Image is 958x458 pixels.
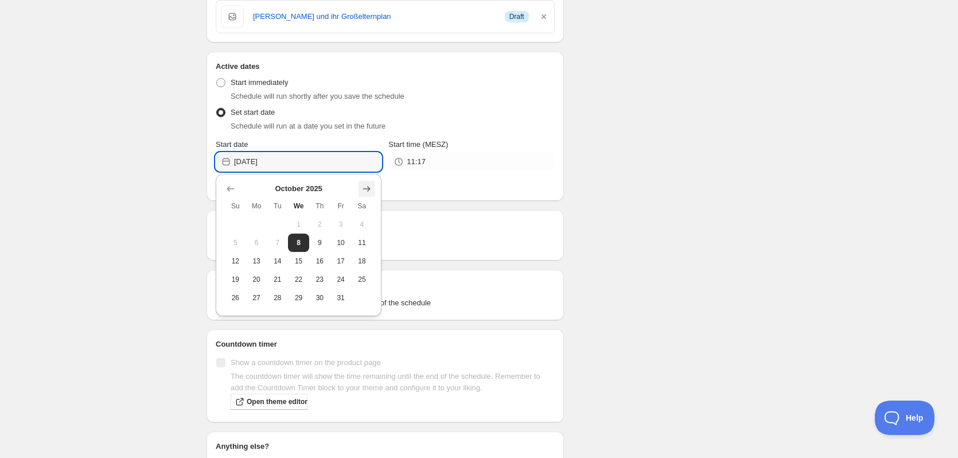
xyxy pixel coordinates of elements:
th: Saturday [352,197,373,215]
span: 26 [229,293,242,302]
button: Tuesday October 21 2025 [267,270,289,289]
span: 28 [272,293,284,302]
span: Draft [509,12,524,21]
button: Wednesday October 15 2025 [288,252,309,270]
span: 25 [356,275,368,284]
button: Thursday October 2 2025 [309,215,330,234]
button: Thursday October 30 2025 [309,289,330,307]
button: Show next month, November 2025 [359,181,375,197]
h2: Repeating [216,219,555,231]
span: Fr [335,201,347,211]
button: Saturday October 4 2025 [352,215,373,234]
button: Tuesday October 14 2025 [267,252,289,270]
span: 24 [335,275,347,284]
span: 12 [229,257,242,266]
span: 4 [356,220,368,229]
span: Schedule will run shortly after you save the schedule [231,92,404,100]
th: Tuesday [267,197,289,215]
button: Monday October 20 2025 [246,270,267,289]
span: 6 [251,238,263,247]
a: [PERSON_NAME] und ihr Großelternplan [253,11,496,22]
button: Sunday October 12 2025 [225,252,246,270]
span: 27 [251,293,263,302]
span: Th [314,201,326,211]
th: Monday [246,197,267,215]
span: Su [229,201,242,211]
span: Show a countdown timer on the product page [231,358,381,367]
span: 29 [293,293,305,302]
th: Wednesday [288,197,309,215]
span: 9 [314,238,326,247]
button: Friday October 24 2025 [330,270,352,289]
span: 8 [293,238,305,247]
span: 1 [293,220,305,229]
span: Schedule will run at a date you set in the future [231,122,385,130]
h2: Tags [216,279,555,290]
button: Tuesday October 28 2025 [267,289,289,307]
button: Friday October 31 2025 [330,289,352,307]
span: 31 [335,293,347,302]
p: The countdown timer will show the time remaining until the end of the schedule. Remember to add t... [231,371,555,394]
span: 21 [272,275,284,284]
button: Tuesday October 7 2025 [267,234,289,252]
span: 10 [335,238,347,247]
h2: Countdown timer [216,339,555,350]
button: Wednesday October 22 2025 [288,270,309,289]
button: Thursday October 16 2025 [309,252,330,270]
button: Wednesday October 1 2025 [288,215,309,234]
button: Saturday October 18 2025 [352,252,373,270]
button: Show previous month, September 2025 [223,181,239,197]
span: 22 [293,275,305,284]
button: Friday October 10 2025 [330,234,352,252]
span: 17 [335,257,347,266]
button: Wednesday October 29 2025 [288,289,309,307]
button: Friday October 17 2025 [330,252,352,270]
th: Friday [330,197,352,215]
span: 5 [229,238,242,247]
span: 13 [251,257,263,266]
button: Sunday October 19 2025 [225,270,246,289]
th: Sunday [225,197,246,215]
button: Monday October 13 2025 [246,252,267,270]
span: 30 [314,293,326,302]
button: Saturday October 11 2025 [352,234,373,252]
span: 3 [335,220,347,229]
span: 19 [229,275,242,284]
span: Start time (MESZ) [388,140,448,149]
span: Set start date [231,108,275,117]
button: Today Wednesday October 8 2025 [288,234,309,252]
span: 11 [356,238,368,247]
iframe: Toggle Customer Support [875,401,935,435]
span: 14 [272,257,284,266]
span: 7 [272,238,284,247]
h2: Anything else? [216,441,555,452]
span: Tu [272,201,284,211]
button: Thursday October 23 2025 [309,270,330,289]
span: We [293,201,305,211]
button: Friday October 3 2025 [330,215,352,234]
button: Sunday October 26 2025 [225,289,246,307]
a: Open theme editor [231,394,307,410]
th: Thursday [309,197,330,215]
button: Sunday October 5 2025 [225,234,246,252]
span: 16 [314,257,326,266]
span: 23 [314,275,326,284]
button: Saturday October 25 2025 [352,270,373,289]
span: Open theme editor [247,397,307,406]
span: Start date [216,140,248,149]
span: Sa [356,201,368,211]
span: Mo [251,201,263,211]
button: Thursday October 9 2025 [309,234,330,252]
span: Start immediately [231,78,288,87]
span: 20 [251,275,263,284]
span: 15 [293,257,305,266]
span: 2 [314,220,326,229]
button: Monday October 27 2025 [246,289,267,307]
h2: Active dates [216,61,555,72]
button: Monday October 6 2025 [246,234,267,252]
span: 18 [356,257,368,266]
